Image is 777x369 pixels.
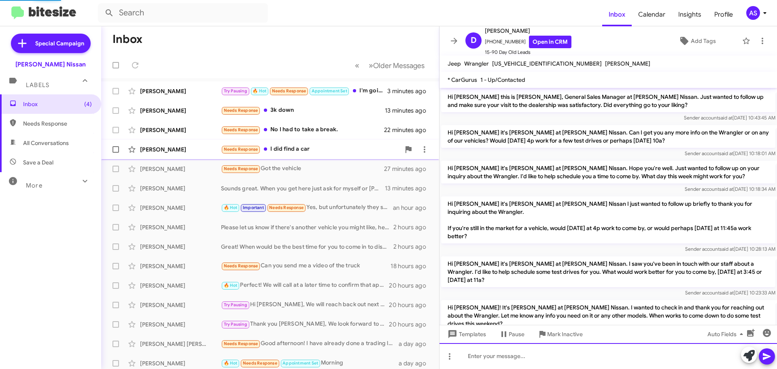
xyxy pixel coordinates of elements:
[221,339,399,348] div: Good afternoon! I have already done a trading last night with the assistance of [PERSON_NAME]
[393,204,433,212] div: an hour ago
[224,88,247,94] span: Try Pausing
[140,204,221,212] div: [PERSON_NAME]
[140,126,221,134] div: [PERSON_NAME]
[441,196,775,243] p: Hi [PERSON_NAME] it's [PERSON_NAME] at [PERSON_NAME] Nissan I just wanted to follow up briefly to...
[389,301,433,309] div: 20 hours ago
[221,223,393,231] div: Please let us know if there's another vehicle you might like, here is our website. [URL][DOMAIN_N...
[719,186,733,192] span: said at
[221,300,389,309] div: Hi [PERSON_NAME], We will reach back out next week, and see when it's a better time for you!
[384,165,433,173] div: 27 minutes ago
[224,108,258,113] span: Needs Response
[685,150,775,156] span: Sender account [DATE] 10:18:01 AM
[23,158,53,166] span: Save a Deal
[140,262,221,270] div: [PERSON_NAME]
[140,107,221,115] div: [PERSON_NAME]
[140,243,221,251] div: [PERSON_NAME]
[719,150,733,156] span: said at
[701,327,753,341] button: Auto Fields
[387,87,433,95] div: 3 minutes ago
[492,60,602,67] span: [US_VEHICLE_IDENTIFICATION_NUMBER]
[602,3,632,26] span: Inbox
[84,100,92,108] span: (4)
[389,320,433,328] div: 20 hours ago
[441,300,775,331] p: Hi [PERSON_NAME]! It's [PERSON_NAME] at [PERSON_NAME] Nissan. I wanted to check in and thank you ...
[221,106,385,115] div: 3k down
[26,182,42,189] span: More
[35,39,84,47] span: Special Campaign
[140,184,221,192] div: [PERSON_NAME]
[605,60,650,67] span: [PERSON_NAME]
[269,205,304,210] span: Needs Response
[389,282,433,290] div: 20 hours ago
[509,327,524,341] span: Pause
[140,223,221,231] div: [PERSON_NAME]
[224,263,258,269] span: Needs Response
[684,115,775,121] span: Sender account [DATE] 10:43:45 AM
[393,223,433,231] div: 2 hours ago
[655,34,738,48] button: Add Tags
[243,205,264,210] span: Important
[720,290,734,296] span: said at
[739,6,768,20] button: AS
[98,3,268,23] input: Search
[23,139,69,147] span: All Conversations
[140,87,221,95] div: [PERSON_NAME]
[221,164,384,173] div: Got the vehicle
[448,76,477,83] span: * CarGurus
[384,126,433,134] div: 22 minutes ago
[441,90,775,112] p: Hi [PERSON_NAME] this is [PERSON_NAME], General Sales Manager at [PERSON_NAME] Nissan. Just wante...
[221,145,400,154] div: I did find a car
[685,246,775,252] span: Sender account [DATE] 10:28:13 AM
[221,125,384,134] div: No I had to take a break.
[15,60,86,68] div: [PERSON_NAME] Nissan
[224,302,247,307] span: Try Pausing
[685,186,775,192] span: Sender account [DATE] 10:18:34 AM
[672,3,708,26] a: Insights
[221,358,399,368] div: Morning
[224,283,238,288] span: 🔥 Hot
[224,205,238,210] span: 🔥 Hot
[485,26,571,36] span: [PERSON_NAME]
[224,360,238,366] span: 🔥 Hot
[547,327,583,341] span: Mark Inactive
[221,261,391,271] div: Can you send me a video of the truck
[224,127,258,132] span: Needs Response
[140,359,221,367] div: [PERSON_NAME]
[485,36,571,48] span: [PHONE_NUMBER]
[23,119,92,128] span: Needs Response
[399,340,433,348] div: a day ago
[446,327,486,341] span: Templates
[708,3,739,26] a: Profile
[23,100,92,108] span: Inbox
[493,327,531,341] button: Pause
[282,360,318,366] span: Appointment Set
[399,359,433,367] div: a day ago
[224,147,258,152] span: Needs Response
[441,256,775,287] p: Hi [PERSON_NAME] it's [PERSON_NAME] at [PERSON_NAME] Nissan. I saw you've been in touch with our ...
[364,57,429,74] button: Next
[720,246,734,252] span: said at
[253,88,266,94] span: 🔥 Hot
[140,145,221,154] div: [PERSON_NAME]
[746,6,760,20] div: AS
[531,327,589,341] button: Mark Inactive
[464,60,489,67] span: Wrangler
[224,322,247,327] span: Try Pausing
[480,76,525,83] span: 1 - Up/Contacted
[685,290,775,296] span: Sender account [DATE] 10:23:33 AM
[224,166,258,171] span: Needs Response
[140,340,221,348] div: [PERSON_NAME] [PERSON_NAME]
[272,88,306,94] span: Needs Response
[355,60,359,70] span: «
[691,34,716,48] span: Add Tags
[448,60,461,67] span: Jeep
[221,184,385,192] div: Sounds great. When you get here just ask for myself or [PERSON_NAME] (New Car Sales Director)
[350,57,364,74] button: Previous
[632,3,672,26] a: Calendar
[224,341,258,346] span: Needs Response
[373,61,425,70] span: Older Messages
[11,34,91,53] a: Special Campaign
